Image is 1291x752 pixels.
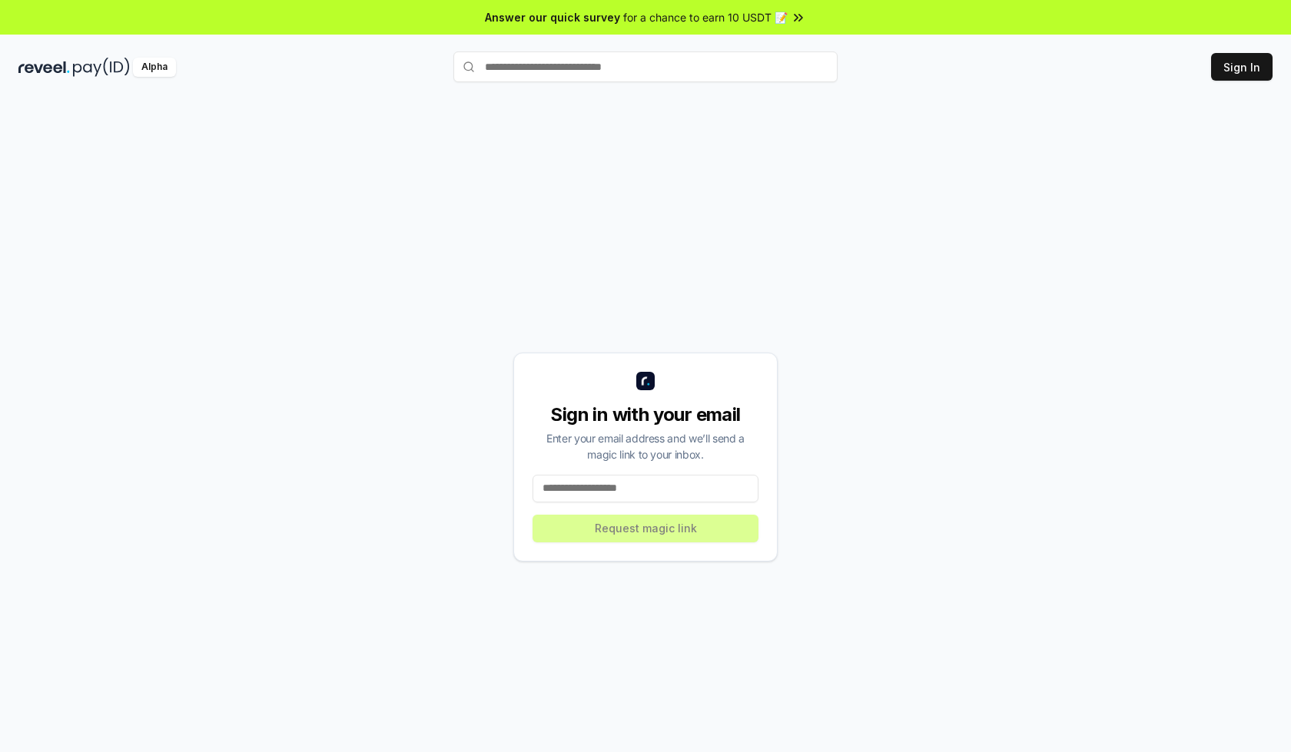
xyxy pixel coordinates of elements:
[623,9,788,25] span: for a chance to earn 10 USDT 📝
[1211,53,1273,81] button: Sign In
[133,58,176,77] div: Alpha
[73,58,130,77] img: pay_id
[485,9,620,25] span: Answer our quick survey
[533,430,758,462] div: Enter your email address and we’ll send a magic link to your inbox.
[533,403,758,427] div: Sign in with your email
[636,372,655,390] img: logo_small
[18,58,70,77] img: reveel_dark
